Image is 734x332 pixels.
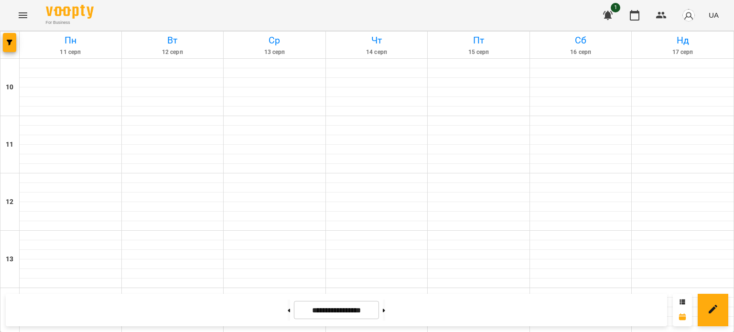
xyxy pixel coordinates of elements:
[327,33,426,48] h6: Чт
[682,9,695,22] img: avatar_s.png
[611,3,620,12] span: 1
[6,82,13,93] h6: 10
[225,48,324,57] h6: 13 серп
[21,48,120,57] h6: 11 серп
[21,33,120,48] h6: Пн
[429,48,528,57] h6: 15 серп
[123,48,222,57] h6: 12 серп
[633,48,732,57] h6: 17 серп
[6,254,13,265] h6: 13
[531,48,630,57] h6: 16 серп
[46,20,94,26] span: For Business
[11,4,34,27] button: Menu
[429,33,528,48] h6: Пт
[6,139,13,150] h6: 11
[123,33,222,48] h6: Вт
[633,33,732,48] h6: Нд
[6,197,13,207] h6: 12
[705,6,723,24] button: UA
[531,33,630,48] h6: Сб
[327,48,426,57] h6: 14 серп
[709,10,719,20] span: UA
[225,33,324,48] h6: Ср
[46,5,94,19] img: Voopty Logo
